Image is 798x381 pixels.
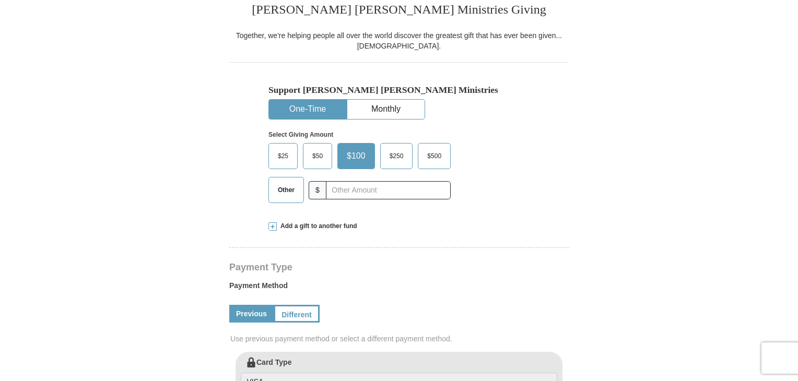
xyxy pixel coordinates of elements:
span: $50 [307,148,328,164]
h5: Support [PERSON_NAME] [PERSON_NAME] Ministries [268,85,530,96]
span: $ [309,181,326,199]
span: $100 [342,148,371,164]
strong: Select Giving Amount [268,131,333,138]
button: Monthly [347,100,425,119]
input: Other Amount [326,181,451,199]
span: Use previous payment method or select a different payment method. [230,334,570,344]
span: $500 [422,148,447,164]
a: Previous [229,305,274,323]
div: Together, we're helping people all over the world discover the greatest gift that has ever been g... [229,30,569,51]
span: Add a gift to another fund [277,222,357,231]
a: Different [274,305,320,323]
h4: Payment Type [229,263,569,271]
span: $250 [384,148,409,164]
span: $25 [273,148,294,164]
button: One-Time [269,100,346,119]
label: Payment Method [229,280,569,296]
span: Other [273,182,300,198]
